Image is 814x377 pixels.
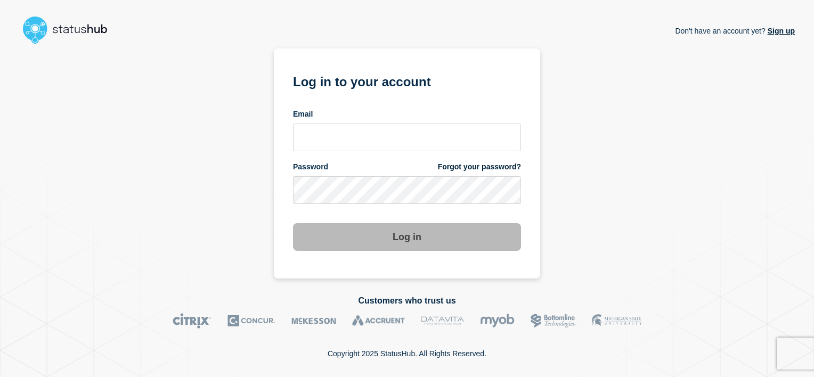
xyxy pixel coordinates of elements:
[293,71,521,91] h1: Log in to your account
[293,223,521,251] button: Log in
[766,27,795,35] a: Sign up
[421,313,464,329] img: DataVita logo
[293,124,521,151] input: email input
[293,162,328,172] span: Password
[19,296,795,306] h2: Customers who trust us
[592,313,641,329] img: MSU logo
[293,109,313,119] span: Email
[480,313,515,329] img: myob logo
[293,176,521,204] input: password input
[173,313,211,329] img: Citrix logo
[675,18,795,44] p: Don't have an account yet?
[438,162,521,172] a: Forgot your password?
[328,349,486,358] p: Copyright 2025 StatusHub. All Rights Reserved.
[531,313,576,329] img: Bottomline logo
[291,313,336,329] img: McKesson logo
[352,313,405,329] img: Accruent logo
[19,13,120,47] img: StatusHub logo
[227,313,275,329] img: Concur logo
